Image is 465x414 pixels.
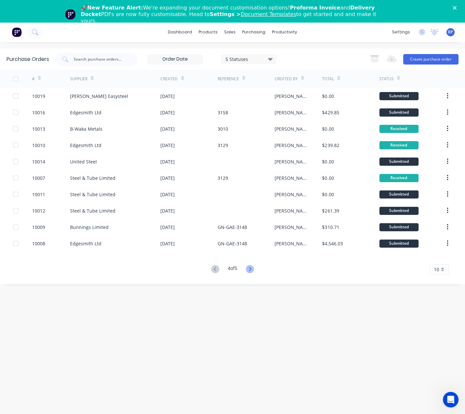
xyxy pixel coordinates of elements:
[379,141,419,149] div: Received
[275,207,309,214] div: [PERSON_NAME]
[379,174,419,182] div: Received
[160,142,175,149] div: [DATE]
[70,207,116,214] div: Steel & Tube Limited
[160,76,178,82] div: Created
[275,125,309,132] div: [PERSON_NAME]
[32,175,45,181] div: 10007
[275,191,309,198] div: [PERSON_NAME]
[160,207,175,214] div: [DATE]
[70,93,128,100] div: [PERSON_NAME] Easysteel
[148,54,203,64] input: Order Date
[403,54,458,65] button: Create purchase order
[210,11,296,17] b: Settings >
[32,158,45,165] div: 10014
[389,27,413,37] div: settings
[379,92,419,100] div: Submitted
[70,76,87,82] div: Supplier
[160,109,175,116] div: [DATE]
[275,158,309,165] div: [PERSON_NAME]
[269,27,300,37] div: productivity
[443,392,458,407] iframe: Intercom live chat
[32,109,45,116] div: 10016
[70,240,101,247] div: Edgesmith Ltd
[218,240,247,247] div: GN-GAE-3148
[195,27,221,37] div: products
[322,109,339,116] div: $429.85
[81,5,390,24] div: 🚀 We're expanding your document customisation options! and PDFs are now fully customisable. Head ...
[275,109,309,116] div: [PERSON_NAME]
[322,207,339,214] div: $261.39
[160,240,175,247] div: [DATE]
[322,224,339,231] div: $310.71
[275,93,309,100] div: [PERSON_NAME]
[70,142,101,149] div: Edgesmith Ltd
[379,76,394,82] div: Status
[73,56,127,63] input: Search purchase orders...
[241,11,296,17] a: Document Templates
[70,191,116,198] div: Steel & Tube Limited
[290,5,340,11] b: Proforma Invoice
[379,239,419,248] div: Submitted
[218,109,228,116] div: 3158
[81,5,375,17] b: Delivery Docket
[225,55,272,62] div: 5 Statuses
[275,76,298,82] div: Created By
[322,125,334,132] div: $0.00
[275,240,309,247] div: [PERSON_NAME]
[32,224,45,231] div: 10009
[379,125,419,133] div: Received
[32,240,45,247] div: 10008
[322,191,334,198] div: $0.00
[379,223,419,231] div: Submitted
[322,175,334,181] div: $0.00
[160,125,175,132] div: [DATE]
[70,224,109,231] div: Bunnings Limited
[275,175,309,181] div: [PERSON_NAME]
[322,142,339,149] div: $239.82
[32,125,45,132] div: 10013
[160,224,175,231] div: [DATE]
[70,175,116,181] div: Steel & Tube Limited
[70,158,97,165] div: United Steel
[12,27,22,37] img: Factory
[32,191,45,198] div: 10011
[275,224,309,231] div: [PERSON_NAME]
[379,207,419,215] div: Submitted
[322,158,334,165] div: $0.00
[448,29,453,35] span: RP
[239,27,269,37] div: purchasing
[228,265,237,274] div: 4 of 5
[70,109,101,116] div: Edgesmith Ltd
[65,9,76,20] img: Profile image for Team
[160,175,175,181] div: [DATE]
[70,125,102,132] div: B-Waka Metals
[218,125,228,132] div: 3010
[379,190,419,198] div: Submitted
[275,142,309,149] div: [PERSON_NAME]
[434,266,439,273] span: 10
[160,93,175,100] div: [DATE]
[453,6,459,10] div: Close
[221,27,239,37] div: sales
[379,158,419,166] div: Submitted
[322,93,334,100] div: $0.00
[32,142,45,149] div: 10010
[7,55,49,63] div: Purchase Orders
[32,76,35,82] div: #
[218,175,228,181] div: 3129
[160,158,175,165] div: [DATE]
[32,207,45,214] div: 10012
[160,191,175,198] div: [DATE]
[87,5,143,11] b: New Feature Alert:
[218,142,228,149] div: 3129
[322,76,334,82] div: Total
[218,224,247,231] div: GN-GAE-3148
[218,76,239,82] div: Reference
[32,93,45,100] div: 10019
[322,240,343,247] div: $4,546.03
[165,27,195,37] a: dashboard
[379,108,419,117] div: Submitted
